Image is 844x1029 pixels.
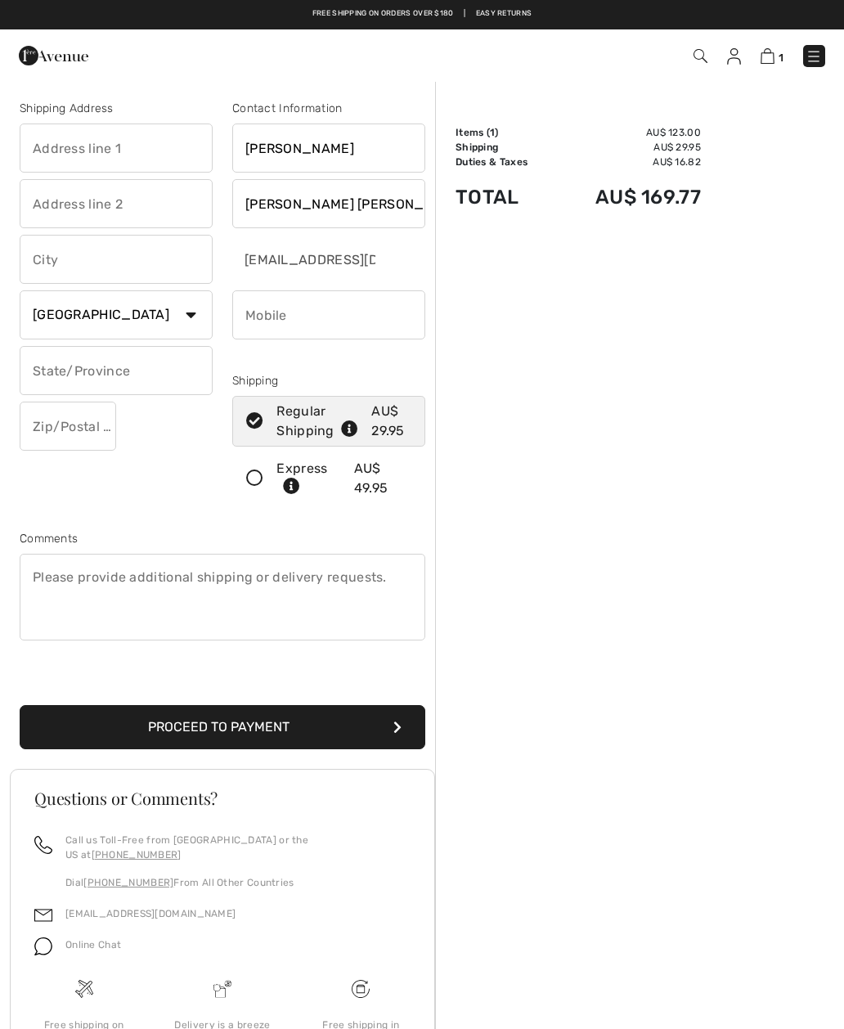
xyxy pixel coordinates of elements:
div: Regular Shipping [276,402,361,441]
div: Shipping Address [20,100,213,117]
p: Dial From All Other Countries [65,875,411,890]
td: AU$ 29.95 [555,140,701,155]
input: City [20,235,213,284]
span: 1 [490,127,495,138]
input: State/Province [20,346,213,395]
a: Easy Returns [476,8,532,20]
div: Comments [20,530,425,547]
div: Express [276,459,343,498]
td: Duties & Taxes [456,155,555,169]
img: 1ère Avenue [19,39,88,72]
input: Address line 1 [20,124,213,173]
input: Mobile [232,290,425,339]
p: Call us Toll-Free from [GEOGRAPHIC_DATA] or the US at [65,833,411,862]
td: AU$ 123.00 [555,125,701,140]
td: AU$ 169.77 [555,169,701,225]
td: Total [456,169,555,225]
a: [PHONE_NUMBER] [92,849,182,860]
td: Items ( ) [456,125,555,140]
h3: Questions or Comments? [34,790,411,807]
input: Last name [232,179,425,228]
img: chat [34,937,52,955]
div: Shipping [232,372,425,389]
input: Zip/Postal Code [20,402,116,451]
img: Free shipping on orders over $180 [75,980,93,998]
td: AU$ 16.82 [555,155,701,169]
img: Free shipping on orders over $180 [352,980,370,998]
div: AU$ 29.95 [371,402,411,441]
img: email [34,906,52,924]
a: Free shipping on orders over $180 [312,8,454,20]
a: 1ère Avenue [19,47,88,62]
div: Contact Information [232,100,425,117]
img: Delivery is a breeze since we pay the duties! [213,980,231,998]
span: | [464,8,465,20]
input: First name [232,124,425,173]
img: Shopping Bag [761,48,774,64]
a: [EMAIL_ADDRESS][DOMAIN_NAME] [65,908,236,919]
input: E-mail [232,235,377,284]
div: AU$ 49.95 [354,459,411,498]
img: call [34,836,52,854]
img: Search [694,49,707,63]
td: Shipping [456,140,555,155]
a: [PHONE_NUMBER] [83,877,173,888]
button: Proceed to Payment [20,705,425,749]
a: 1 [761,46,783,65]
input: Address line 2 [20,179,213,228]
img: My Info [727,48,741,65]
img: Menu [806,48,822,65]
span: Online Chat [65,939,121,950]
span: 1 [779,52,783,64]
